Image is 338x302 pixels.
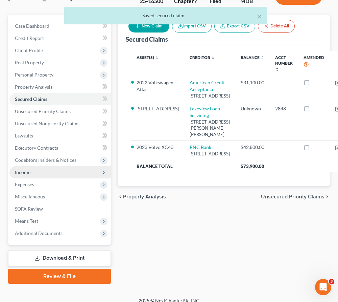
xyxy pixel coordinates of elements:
[190,119,230,138] div: [STREET_ADDRESS][PERSON_NAME][PERSON_NAME]
[118,194,123,199] i: chevron_left
[190,144,211,150] a: PNC Bank
[211,56,215,60] i: unfold_more
[324,194,330,199] i: chevron_right
[15,96,47,102] span: Secured Claims
[9,93,111,105] a: Secured Claims
[15,206,43,212] span: SOFA Review
[137,55,159,60] a: Asset(s) unfold_more
[241,79,264,86] div: $31,100.00
[15,230,63,236] span: Additional Documents
[126,35,168,43] div: Secured Claims
[9,130,111,142] a: Lawsuits
[257,12,262,20] button: ×
[190,80,225,92] a: American Credit Acceptance
[118,194,166,199] button: chevron_left Property Analysis
[9,117,111,130] a: Unsecured Nonpriority Claims
[155,56,159,60] i: unfold_more
[15,181,34,187] span: Expenses
[241,164,264,169] span: $73,900.00
[8,250,111,266] a: Download & Print
[190,93,230,99] div: [STREET_ADDRESS]
[15,84,52,90] span: Property Analysis
[15,218,38,224] span: Means Test
[131,160,235,172] th: Balance Total
[15,157,76,163] span: Codebtors Insiders & Notices
[15,133,33,138] span: Lawsuits
[261,194,324,199] span: Unsecured Priority Claims
[15,194,45,199] span: Miscellaneous
[241,55,264,60] a: Balance unfold_more
[15,72,53,78] span: Personal Property
[15,169,30,175] span: Income
[15,108,71,114] span: Unsecured Priority Claims
[241,105,264,112] div: Unknown
[329,279,334,284] span: 3
[241,144,264,151] div: $42,800.00
[70,12,262,19] div: Saved secured claim
[15,23,49,29] span: Case Dashboard
[15,60,44,65] span: Real Property
[9,81,111,93] a: Property Analysis
[9,32,111,44] a: Credit Report
[15,47,43,53] span: Client Profile
[275,55,293,71] a: Acct Number unfold_more
[15,121,79,126] span: Unsecured Nonpriority Claims
[315,279,331,295] iframe: Intercom live chat
[9,203,111,215] a: SOFA Review
[261,194,330,199] button: Unsecured Priority Claims chevron_right
[260,56,264,60] i: unfold_more
[190,151,230,157] div: [STREET_ADDRESS]
[298,51,330,76] th: Amended
[137,105,179,112] li: [STREET_ADDRESS]
[8,269,111,284] a: Review & File
[190,106,220,118] a: Lakeview Loan Servicing
[9,142,111,154] a: Executory Contracts
[137,144,179,151] li: 2023 Volvo XC40
[15,35,44,41] span: Credit Report
[15,145,58,151] span: Executory Contracts
[275,67,279,71] i: unfold_more
[137,79,179,93] li: 2022 Volkswagen Atlas
[123,194,166,199] span: Property Analysis
[9,105,111,117] a: Unsecured Priority Claims
[190,55,215,60] a: Creditor unfold_more
[275,105,293,112] div: 2848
